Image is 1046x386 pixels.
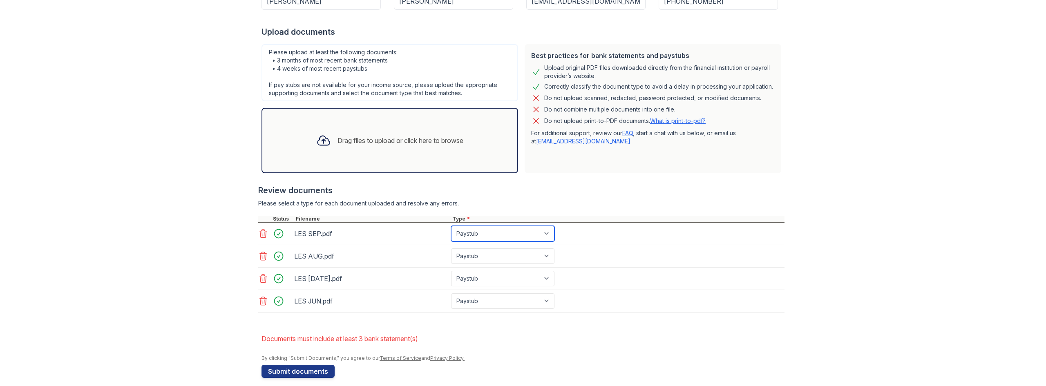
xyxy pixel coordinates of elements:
[261,330,784,347] li: Documents must include at least 3 bank statement(s)
[544,82,773,91] div: Correctly classify the document type to avoid a delay in processing your application.
[294,227,448,240] div: LES SEP.pdf
[531,51,775,60] div: Best practices for bank statements and paystubs
[650,117,706,124] a: What is print-to-pdf?
[451,216,784,222] div: Type
[337,136,463,145] div: Drag files to upload or click here to browse
[261,26,784,38] div: Upload documents
[294,295,448,308] div: LES JUN.pdf
[258,199,784,208] div: Please select a type for each document uploaded and resolve any errors.
[544,117,706,125] p: Do not upload print-to-PDF documents.
[544,64,775,80] div: Upload original PDF files downloaded directly from the financial institution or payroll provider’...
[294,216,451,222] div: Filename
[271,216,294,222] div: Status
[294,272,448,285] div: LES [DATE].pdf
[430,355,465,361] a: Privacy Policy.
[622,129,633,136] a: FAQ
[536,138,630,145] a: [EMAIL_ADDRESS][DOMAIN_NAME]
[380,355,421,361] a: Terms of Service
[544,93,761,103] div: Do not upload scanned, redacted, password protected, or modified documents.
[261,44,518,101] div: Please upload at least the following documents: • 3 months of most recent bank statements • 4 wee...
[531,129,775,145] p: For additional support, review our , start a chat with us below, or email us at
[261,355,784,361] div: By clicking "Submit Documents," you agree to our and
[258,185,784,196] div: Review documents
[544,105,675,114] div: Do not combine multiple documents into one file.
[261,365,335,378] button: Submit documents
[294,250,448,263] div: LES AUG.pdf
